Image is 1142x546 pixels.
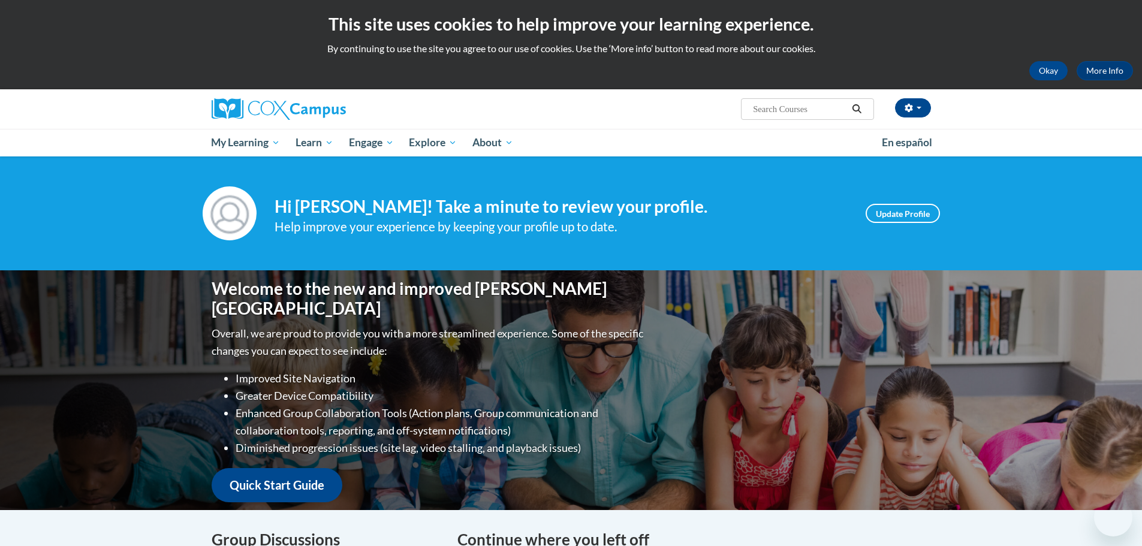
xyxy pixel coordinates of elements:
[236,370,646,387] li: Improved Site Navigation
[9,12,1133,36] h2: This site uses cookies to help improve your learning experience.
[288,129,341,156] a: Learn
[1094,498,1132,536] iframe: Button to launch messaging window
[409,135,457,150] span: Explore
[866,204,940,223] a: Update Profile
[204,129,288,156] a: My Learning
[275,197,848,217] h4: Hi [PERSON_NAME]! Take a minute to review your profile.
[401,129,465,156] a: Explore
[882,136,932,149] span: En español
[212,279,646,319] h1: Welcome to the new and improved [PERSON_NAME][GEOGRAPHIC_DATA]
[236,405,646,439] li: Enhanced Group Collaboration Tools (Action plans, Group communication and collaboration tools, re...
[212,468,342,502] a: Quick Start Guide
[9,42,1133,55] p: By continuing to use the site you agree to our use of cookies. Use the ‘More info’ button to read...
[874,130,940,155] a: En español
[296,135,333,150] span: Learn
[212,98,439,120] a: Cox Campus
[752,102,848,116] input: Search Courses
[212,325,646,360] p: Overall, we are proud to provide you with a more streamlined experience. Some of the specific cha...
[848,102,866,116] button: Search
[275,217,848,237] div: Help improve your experience by keeping your profile up to date.
[236,439,646,457] li: Diminished progression issues (site lag, video stalling, and playback issues)
[236,387,646,405] li: Greater Device Compatibility
[194,129,949,156] div: Main menu
[211,135,280,150] span: My Learning
[465,129,521,156] a: About
[1077,61,1133,80] a: More Info
[212,98,346,120] img: Cox Campus
[472,135,513,150] span: About
[349,135,394,150] span: Engage
[1029,61,1068,80] button: Okay
[341,129,402,156] a: Engage
[203,186,257,240] img: Profile Image
[895,98,931,117] button: Account Settings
